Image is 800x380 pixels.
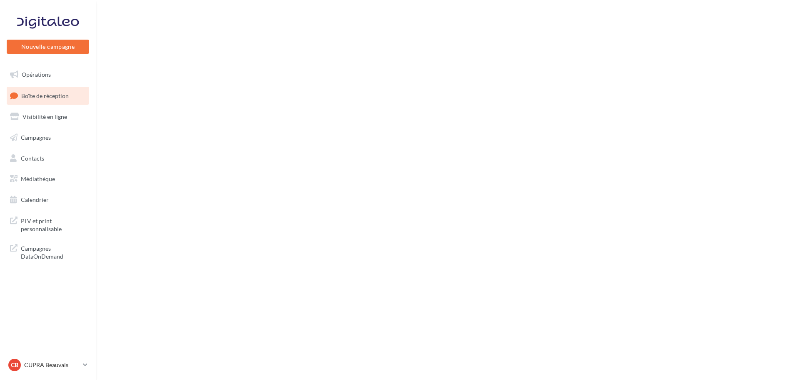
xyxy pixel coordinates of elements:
a: PLV et print personnalisable [5,212,91,237]
a: Visibilité en ligne [5,108,91,126]
span: Opérations [22,71,51,78]
span: Calendrier [21,196,49,203]
span: Campagnes [21,134,51,141]
span: Médiathèque [21,175,55,182]
span: Boîte de réception [21,92,69,99]
button: Nouvelle campagne [7,40,89,54]
a: Boîte de réception [5,87,91,105]
p: CUPRA Beauvais [24,361,80,369]
a: Calendrier [5,191,91,209]
a: Campagnes DataOnDemand [5,239,91,264]
span: Campagnes DataOnDemand [21,243,86,261]
span: Visibilité en ligne [22,113,67,120]
a: Médiathèque [5,170,91,188]
a: Opérations [5,66,91,83]
a: Campagnes [5,129,91,146]
a: Contacts [5,150,91,167]
span: Contacts [21,154,44,161]
span: PLV et print personnalisable [21,215,86,233]
span: CB [11,361,18,369]
a: CB CUPRA Beauvais [7,357,89,373]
